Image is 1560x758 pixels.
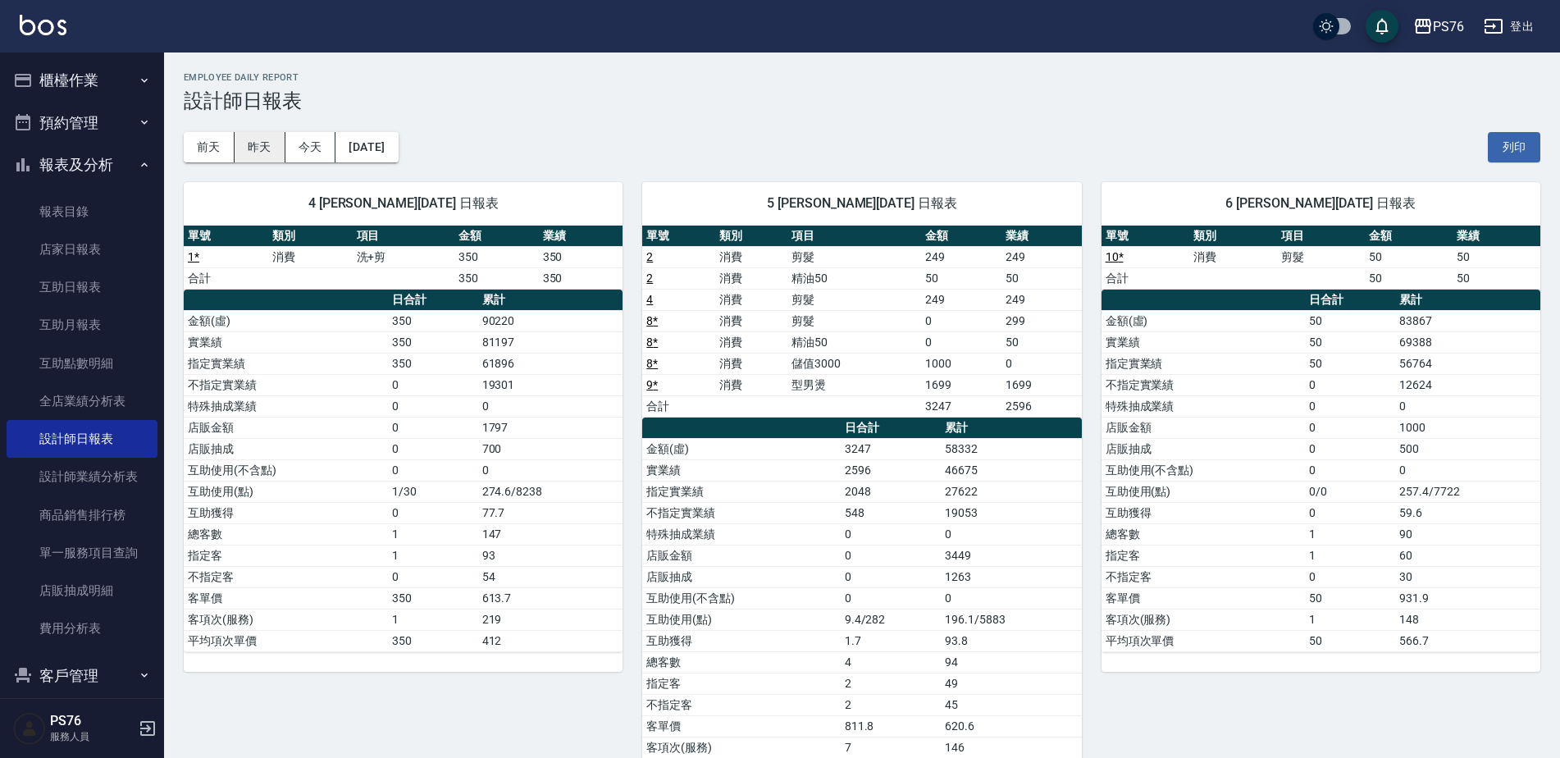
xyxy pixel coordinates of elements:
td: 互助使用(點) [184,481,388,502]
td: 811.8 [841,715,941,737]
td: 不指定客 [184,566,388,587]
td: 金額(虛) [1102,310,1306,331]
td: 儲值3000 [787,353,921,374]
a: 全店業績分析表 [7,382,157,420]
h2: Employee Daily Report [184,72,1540,83]
td: 350 [454,267,539,289]
td: 型男燙 [787,374,921,395]
a: 4 [646,293,653,306]
td: 931.9 [1395,587,1540,609]
td: 147 [478,523,623,545]
td: 0 [1305,395,1395,417]
td: 不指定實業績 [1102,374,1306,395]
table: a dense table [1102,226,1540,290]
td: 50 [1305,587,1395,609]
td: 互助使用(不含點) [642,587,840,609]
td: 0 [1305,459,1395,481]
td: 548 [841,502,941,523]
td: 消費 [715,310,788,331]
button: 櫃檯作業 [7,59,157,102]
td: 指定客 [184,545,388,566]
td: 90 [1395,523,1540,545]
td: 50 [1453,267,1540,289]
td: 0 [1305,566,1395,587]
td: 257.4/7722 [1395,481,1540,502]
td: 合計 [1102,267,1189,289]
a: 店販抽成明細 [7,572,157,610]
td: 60 [1395,545,1540,566]
td: 2596 [841,459,941,481]
th: 類別 [1189,226,1277,247]
td: 1797 [478,417,623,438]
th: 單號 [184,226,268,247]
td: 0 [841,566,941,587]
td: 350 [388,353,478,374]
td: 不指定客 [642,694,840,715]
td: 互助獲得 [184,502,388,523]
td: 350 [388,587,478,609]
td: 平均項次單價 [184,630,388,651]
td: 店販金額 [1102,417,1306,438]
td: 1699 [921,374,1001,395]
td: 350 [388,630,478,651]
a: 報表目錄 [7,193,157,231]
td: 0 [388,374,478,395]
td: 50 [1305,630,1395,651]
td: 店販金額 [642,545,840,566]
td: 0 [478,459,623,481]
button: 今天 [285,132,336,162]
td: 1699 [1001,374,1082,395]
td: 0 [478,395,623,417]
th: 業績 [1453,226,1540,247]
td: 350 [539,246,623,267]
a: 商品銷售排行榜 [7,496,157,534]
td: 消費 [715,246,788,267]
td: 客項次(服務) [642,737,840,758]
td: 3247 [841,438,941,459]
th: 金額 [1365,226,1453,247]
th: 類別 [715,226,788,247]
h3: 設計師日報表 [184,89,1540,112]
a: 設計師業績分析表 [7,458,157,495]
th: 金額 [454,226,539,247]
td: 350 [388,310,478,331]
td: 指定客 [1102,545,1306,566]
th: 單號 [1102,226,1189,247]
td: 0 [921,310,1001,331]
button: 預約管理 [7,102,157,144]
th: 業績 [539,226,623,247]
td: 30 [1395,566,1540,587]
td: 77.7 [478,502,623,523]
td: 0 [1305,417,1395,438]
td: 1263 [941,566,1082,587]
td: 4 [841,651,941,673]
td: 0 [941,587,1082,609]
td: 146 [941,737,1082,758]
th: 項目 [787,226,921,247]
td: 剪髮 [787,310,921,331]
a: 2 [646,272,653,285]
td: 0/0 [1305,481,1395,502]
td: 1 [388,609,478,630]
td: 1 [1305,523,1395,545]
td: 0 [388,502,478,523]
td: 平均項次單價 [1102,630,1306,651]
td: 3449 [941,545,1082,566]
td: 特殊抽成業績 [1102,395,1306,417]
td: 客單價 [642,715,840,737]
td: 2048 [841,481,941,502]
button: PS76 [1407,10,1471,43]
h5: PS76 [50,713,134,729]
td: 50 [1365,267,1453,289]
td: 消費 [715,331,788,353]
td: 消費 [268,246,353,267]
td: 299 [1001,310,1082,331]
td: 合計 [184,267,268,289]
td: 互助使用(點) [1102,481,1306,502]
td: 客單價 [184,587,388,609]
td: 0 [921,331,1001,353]
td: 148 [1395,609,1540,630]
td: 61896 [478,353,623,374]
td: 總客數 [642,651,840,673]
td: 249 [1001,289,1082,310]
